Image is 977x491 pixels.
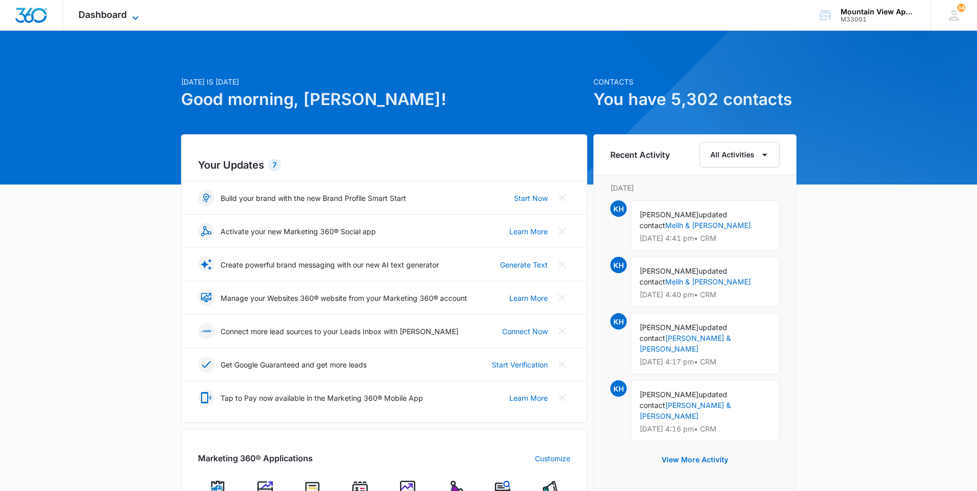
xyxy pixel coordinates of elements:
a: Melih & [PERSON_NAME] [665,277,751,286]
p: Manage your Websites 360® website from your Marketing 360® account [221,293,467,303]
button: Close [554,356,570,373]
a: [PERSON_NAME] & [PERSON_NAME] [640,334,731,353]
button: View More Activity [651,447,739,472]
p: Create powerful brand messaging with our new AI text generator [221,259,439,270]
a: Customize [535,453,570,464]
span: KH [610,257,627,273]
p: Contacts [593,76,796,87]
span: [PERSON_NAME] [640,267,699,275]
a: Learn More [509,226,548,237]
span: KH [610,313,627,330]
p: [DATE] 4:16 pm • CRM [640,425,771,433]
p: Activate your new Marketing 360® Social app [221,226,376,237]
div: 7 [268,159,281,171]
h2: Your Updates [198,157,570,173]
button: Close [554,256,570,273]
button: Close [554,323,570,339]
p: [DATE] 4:40 pm • CRM [640,291,771,298]
p: [DATE] 4:41 pm • CRM [640,235,771,242]
span: [PERSON_NAME] [640,323,699,332]
button: Close [554,290,570,306]
a: Learn More [509,293,548,303]
a: Generate Text [500,259,548,270]
h2: Marketing 360® Applications [198,452,313,464]
p: Connect more lead sources to your Leads Inbox with [PERSON_NAME] [221,326,458,337]
p: Get Google Guaranteed and get more leads [221,359,367,370]
a: Melih & [PERSON_NAME] [665,221,751,230]
p: Tap to Pay now available in the Marketing 360® Mobile App [221,393,423,403]
span: Dashboard [78,9,127,20]
a: Start Verification [492,359,548,370]
div: account name [841,8,915,16]
p: Build your brand with the new Brand Profile Smart Start [221,193,406,203]
a: Start Now [514,193,548,203]
button: Close [554,223,570,239]
h6: Recent Activity [610,149,670,161]
h1: Good morning, [PERSON_NAME]! [181,87,587,112]
span: [PERSON_NAME] [640,210,699,219]
span: 34 [957,4,965,12]
span: KH [610,200,627,217]
a: Connect Now [502,326,548,337]
button: Close [554,190,570,206]
span: [PERSON_NAME] [640,390,699,399]
button: Close [554,390,570,406]
span: KH [610,380,627,397]
h1: You have 5,302 contacts [593,87,796,112]
p: [DATE] [610,182,780,193]
p: [DATE] is [DATE] [181,76,587,87]
p: [DATE] 4:17 pm • CRM [640,358,771,365]
a: [PERSON_NAME] & [PERSON_NAME] [640,401,731,420]
a: Learn More [509,393,548,403]
div: notifications count [957,4,965,12]
button: All Activities [700,142,780,168]
div: account id [841,16,915,23]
